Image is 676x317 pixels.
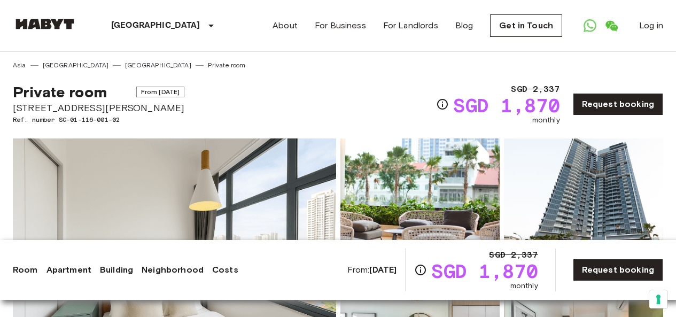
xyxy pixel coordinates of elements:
a: Room [13,264,38,276]
span: From [DATE] [136,87,185,97]
a: Costs [212,264,238,276]
a: Log in [639,19,663,32]
a: [GEOGRAPHIC_DATA] [43,60,109,70]
a: For Business [315,19,366,32]
a: Building [100,264,133,276]
a: Blog [455,19,473,32]
a: Private room [208,60,246,70]
span: Private room [13,83,107,101]
svg: Check cost overview for full price breakdown. Please note that discounts apply to new joiners onl... [414,264,427,276]
span: monthly [532,115,560,126]
p: [GEOGRAPHIC_DATA] [111,19,200,32]
a: Open WhatsApp [579,15,601,36]
a: For Landlords [383,19,438,32]
span: SGD 1,870 [431,261,538,281]
a: Open WeChat [601,15,622,36]
a: Asia [13,60,26,70]
a: About [273,19,298,32]
svg: Check cost overview for full price breakdown. Please note that discounts apply to new joiners onl... [436,98,449,111]
img: Picture of unit SG-01-116-001-02 [504,138,663,279]
a: Request booking [573,259,663,281]
span: From: [347,264,397,276]
span: SGD 2,337 [511,83,560,96]
button: Your consent preferences for tracking technologies [649,290,667,308]
a: Request booking [573,93,663,115]
img: Habyt [13,19,77,29]
b: [DATE] [369,265,397,275]
img: Picture of unit SG-01-116-001-02 [340,138,500,279]
span: SGD 2,337 [489,249,538,261]
span: monthly [510,281,538,291]
span: [STREET_ADDRESS][PERSON_NAME] [13,101,184,115]
span: SGD 1,870 [453,96,560,115]
a: [GEOGRAPHIC_DATA] [125,60,191,70]
a: Get in Touch [490,14,562,37]
a: Apartment [46,264,91,276]
span: Ref. number SG-01-116-001-02 [13,115,184,125]
a: Neighborhood [142,264,204,276]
